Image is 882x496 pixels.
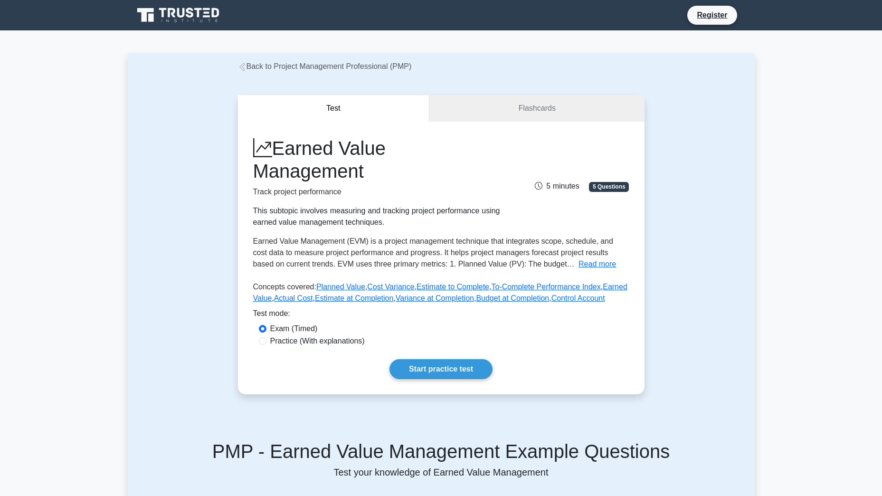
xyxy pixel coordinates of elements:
span: 5 minutes [535,182,579,190]
a: Back to Project Management Professional (PMP) [238,62,412,70]
span: Earned Value Management (EVM) is a project management technique that integrates scope, schedule, ... [253,237,613,268]
h5: PMP - Earned Value Management Example Questions [139,440,743,463]
label: Exam (Timed) [270,323,318,334]
div: This subtopic involves measuring and tracking project performance using earned value management t... [253,205,500,228]
button: Read more [579,258,616,270]
label: Practice (With explanations) [270,335,365,347]
p: Track project performance [253,186,500,198]
h1: Earned Value Management [253,137,500,182]
a: Register [691,9,733,21]
button: Test [238,95,430,122]
a: Start practice test [389,359,493,379]
a: Actual Cost [274,294,313,302]
a: Planned Value [316,283,365,291]
a: Cost Variance [367,283,414,291]
span: 5 Questions [589,182,629,191]
a: Estimate to Complete [417,283,489,291]
p: Test your knowledge of Earned Value Management [139,467,743,478]
a: Budget at Completion [476,294,549,302]
a: Control Account [551,294,605,302]
a: Flashcards [429,95,644,122]
p: Concepts covered: , , , , , , , , , [253,281,629,308]
a: To-Complete Performance Index [491,283,600,291]
div: Test mode: [253,308,629,323]
a: Variance at Completion [396,294,474,302]
a: Estimate at Completion [315,294,393,302]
